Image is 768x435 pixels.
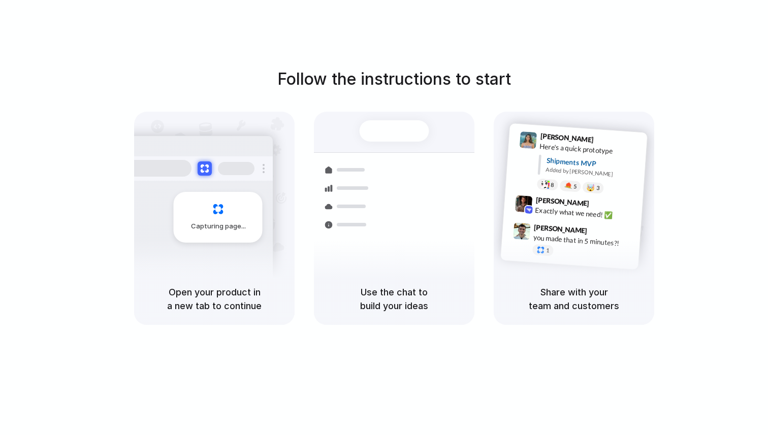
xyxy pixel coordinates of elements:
[277,67,511,91] h1: Follow the instructions to start
[146,285,282,313] h5: Open your product in a new tab to continue
[191,221,247,231] span: Capturing page
[546,155,640,172] div: Shipments MVP
[592,199,613,211] span: 9:42 AM
[540,130,594,145] span: [PERSON_NAME]
[551,182,554,187] span: 8
[546,248,550,253] span: 1
[535,194,589,209] span: [PERSON_NAME]
[596,185,600,190] span: 3
[573,183,577,189] span: 5
[534,221,588,236] span: [PERSON_NAME]
[590,226,611,239] span: 9:47 AM
[535,205,636,222] div: Exactly what we need! ✅
[546,165,639,180] div: Added by [PERSON_NAME]
[506,285,642,313] h5: Share with your team and customers
[326,285,462,313] h5: Use the chat to build your ideas
[533,232,634,249] div: you made that in 5 minutes?!
[597,135,618,147] span: 9:41 AM
[539,141,641,158] div: Here's a quick prototype
[587,184,595,191] div: 🤯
